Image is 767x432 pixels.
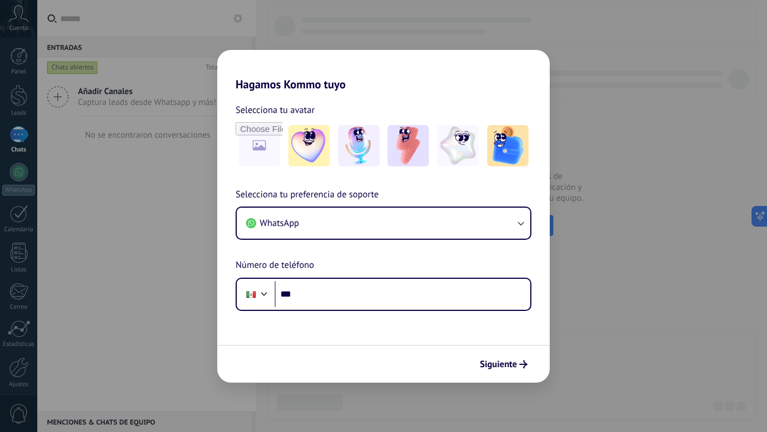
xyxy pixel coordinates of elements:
span: WhatsApp [260,217,299,229]
span: Selecciona tu avatar [236,103,315,118]
div: Mexico: + 52 [240,282,262,306]
img: -5.jpeg [487,125,529,166]
h2: Hagamos Kommo tuyo [217,50,550,91]
img: -2.jpeg [338,125,379,166]
span: Siguiente [480,360,517,368]
span: Número de teléfono [236,258,314,273]
img: -4.jpeg [437,125,479,166]
button: Siguiente [475,355,533,374]
button: WhatsApp [237,208,530,239]
img: -1.jpeg [288,125,330,166]
img: -3.jpeg [388,125,429,166]
span: Selecciona tu preferencia de soporte [236,188,379,203]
